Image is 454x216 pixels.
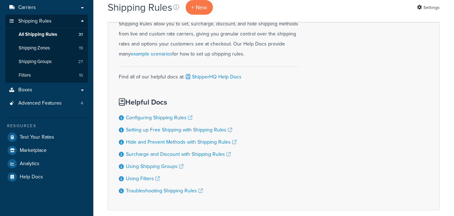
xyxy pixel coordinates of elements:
[19,72,31,78] span: Filters
[18,5,36,11] span: Carriers
[5,144,88,157] a: Marketplace
[126,175,160,182] a: Using Filters
[126,187,203,195] a: Troubleshooting Shipping Rules
[19,45,50,51] span: Shipping Zones
[126,163,183,170] a: Using Shipping Groups
[131,50,172,58] a: example scenarios
[5,123,88,129] div: Resources
[20,161,39,167] span: Analytics
[79,45,83,51] span: 19
[126,126,232,134] a: Setting up Free Shipping with Shipping Rules
[81,100,83,106] span: 4
[5,69,88,82] a: Filters 10
[119,66,298,82] div: Find all of our helpful docs at:
[5,171,88,183] a: Help Docs
[5,28,88,41] li: All Shipping Rules
[5,28,88,41] a: All Shipping Rules 31
[19,32,57,38] span: All Shipping Rules
[18,87,32,93] span: Boxes
[79,32,83,38] span: 31
[119,3,298,59] div: Shipping Rules allow you to set, surcharge, discount, and hide shipping methods from live and cus...
[5,55,88,68] li: Shipping Groups
[417,3,440,13] a: Settings
[119,98,237,106] h3: Helpful Docs
[5,131,88,144] a: Test Your Rates
[5,83,88,97] a: Boxes
[5,42,88,55] li: Shipping Zones
[5,15,88,28] a: Shipping Rules
[5,97,88,110] li: Advanced Features
[18,100,62,106] span: Advanced Features
[5,1,88,14] a: Carriers
[20,174,43,180] span: Help Docs
[126,138,237,146] a: Hide and Prevent Methods with Shipping Rules
[5,55,88,68] a: Shipping Groups 27
[184,73,242,81] a: ShipperHQ Help Docs
[18,18,52,24] span: Shipping Rules
[126,114,192,121] a: Configuring Shipping Rules
[5,69,88,82] li: Filters
[19,59,52,65] span: Shipping Groups
[20,134,54,140] span: Test Your Rates
[20,148,47,154] span: Marketplace
[5,15,88,83] li: Shipping Rules
[5,42,88,55] a: Shipping Zones 19
[79,72,83,78] span: 10
[5,97,88,110] a: Advanced Features 4
[78,59,83,65] span: 27
[126,150,231,158] a: Surcharge and Discount with Shipping Rules
[191,3,207,11] span: + New
[5,157,88,170] a: Analytics
[108,0,172,14] h1: Shipping Rules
